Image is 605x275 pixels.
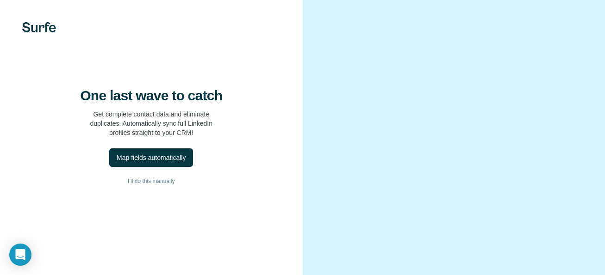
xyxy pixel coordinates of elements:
h4: One last wave to catch [80,87,222,104]
button: Map fields automatically [109,148,193,167]
div: Open Intercom Messenger [9,244,31,266]
span: I’ll do this manually [128,177,175,185]
img: Surfe's logo [22,22,56,32]
p: Get complete contact data and eliminate duplicates. Automatically sync full LinkedIn profiles str... [90,110,212,137]
button: I’ll do this manually [19,174,284,188]
div: Map fields automatically [117,153,186,162]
